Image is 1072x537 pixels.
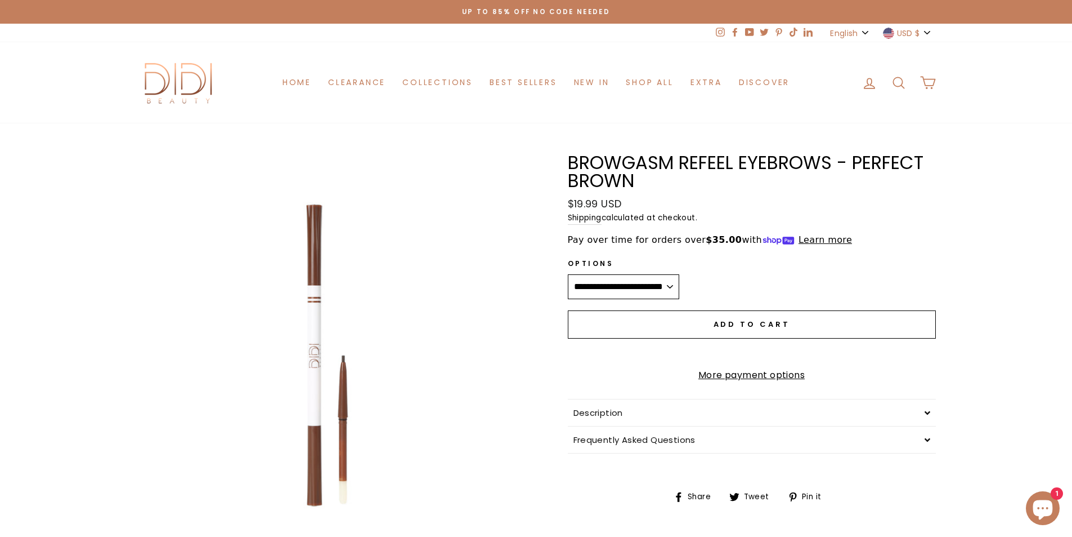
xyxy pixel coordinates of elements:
[827,24,873,42] button: English
[566,72,618,93] a: New in
[274,72,320,93] a: Home
[880,24,936,42] button: USD $
[568,258,679,269] label: Options
[274,72,798,93] ul: Primary
[730,72,798,93] a: Discover
[617,72,681,93] a: Shop All
[800,491,829,503] span: Pin it
[394,72,481,93] a: Collections
[137,59,221,106] img: Didi Beauty Co.
[742,491,778,503] span: Tweet
[481,72,566,93] a: Best Sellers
[573,434,696,446] span: Frequently Asked Questions
[573,407,623,419] span: Description
[462,7,610,16] span: Up to 85% off NO CODE NEEDED
[568,154,936,190] h1: Browgasm Refeel Eyebrows - Perfect Brown
[568,212,602,225] a: Shipping
[714,319,790,330] span: Add to cart
[320,72,394,93] a: Clearance
[568,310,936,339] button: Add to cart
[568,212,936,225] small: calculated at checkout.
[568,197,622,211] span: $19.99 USD
[682,72,730,93] a: Extra
[830,27,858,39] span: English
[897,27,920,39] span: USD $
[1022,491,1063,528] inbox-online-store-chat: Shopify online store chat
[568,368,936,383] a: More payment options
[686,491,719,503] span: Share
